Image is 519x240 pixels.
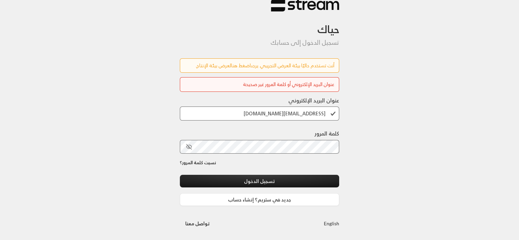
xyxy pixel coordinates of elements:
a: اضغط هنا [231,61,251,70]
h5: تسجيل الدخول إلى حسابك [180,39,340,46]
label: كلمة المرور [315,129,339,138]
button: toggle password visibility [183,141,195,153]
a: جديد في ستريم؟ إنشاء حساب [180,193,340,206]
h3: حياك [180,12,340,36]
label: عنوان البريد الإلكتروني [288,96,339,104]
a: تواصل معنا [180,219,216,228]
input: اكتب بريدك الإلكتروني هنا [180,107,340,121]
div: عنوان البريد الإلكتروني أو كلمة المرور غير صحيحة [185,81,335,88]
div: أنت تستخدم حاليًا بيئة العرض التجريبي. يرجى لعرض بيئة الإنتاج. [185,62,335,69]
button: تواصل معنا [180,217,216,230]
button: تسجيل الدخول [180,175,340,187]
a: English [324,217,339,230]
a: نسيت كلمة المرور؟ [180,159,216,166]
